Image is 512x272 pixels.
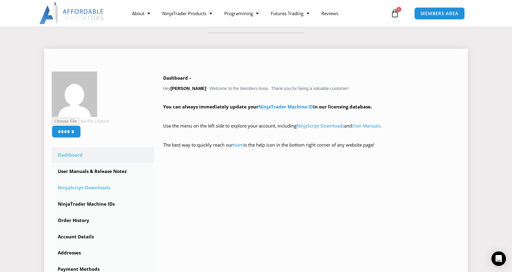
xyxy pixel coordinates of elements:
a: User Manuals [352,123,380,129]
a: Reviews [315,6,344,20]
a: team [233,142,244,148]
a: NinjaTrader Products [156,6,218,20]
a: User Manuals & Release Notes [52,164,154,179]
a: Dashboard [52,147,154,163]
strong: [PERSON_NAME] [170,86,206,91]
a: NinjaTrader Machine IDs [52,196,154,212]
a: Account Details [52,229,154,245]
a: NinjaScript Downloads [52,180,154,196]
a: NinjaScript Downloads [297,123,344,129]
span: MEMBERS AREA [421,11,458,16]
a: Programming [218,6,265,20]
a: About [126,6,156,20]
img: LogoAI | Affordable Indicators – NinjaTrader [39,2,104,24]
a: Addresses [52,245,154,261]
nav: Menu [126,6,389,20]
div: Open Intercom Messenger [491,251,506,266]
p: Use the menu on the left side to explore your account, including and . [163,122,461,139]
a: Order History [52,213,154,228]
span: 0 [396,7,401,12]
p: The best way to quickly reach our is the help icon in the bottom right corner of any website page! [163,141,461,158]
strong: You can always immediately update your in our licensing database. [163,104,372,110]
b: Dashboard – [163,75,192,81]
a: Futures Trading [265,6,315,20]
a: MEMBERS AREA [414,7,465,20]
img: 4a0eb944a6b50d2bbb95fe7f80c2ee4980082bbfe6e7b92554e8b39e9320b1de [52,71,97,117]
a: 0 [382,5,408,22]
a: NinjaTrader Machine ID [258,104,313,110]
div: Hey ! Welcome to the Members Area. Thank you for being a valuable customer! [163,74,461,158]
